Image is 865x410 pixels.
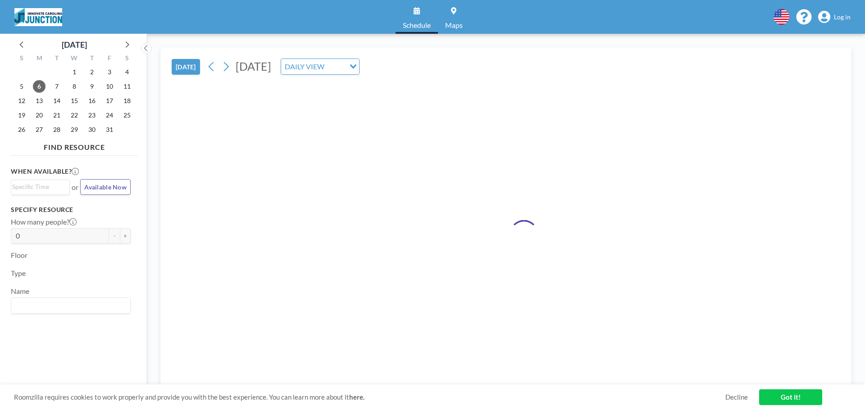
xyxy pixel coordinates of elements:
[84,183,127,191] span: Available Now
[118,53,136,65] div: S
[327,61,344,72] input: Search for option
[11,139,138,152] h4: FIND RESOURCE
[11,180,69,194] div: Search for option
[68,80,81,93] span: Wednesday, October 8, 2025
[68,95,81,107] span: Wednesday, October 15, 2025
[72,183,78,192] span: or
[86,109,98,122] span: Thursday, October 23, 2025
[349,393,364,401] a: here.
[445,22,463,29] span: Maps
[103,109,116,122] span: Friday, October 24, 2025
[14,393,725,401] span: Roomzilla requires cookies to work properly and provide you with the best experience. You can lea...
[14,8,62,26] img: organization-logo
[403,22,431,29] span: Schedule
[13,53,31,65] div: S
[68,66,81,78] span: Wednesday, October 1, 2025
[68,123,81,136] span: Wednesday, October 29, 2025
[11,298,130,313] div: Search for option
[100,53,118,65] div: F
[11,287,29,296] label: Name
[50,95,63,107] span: Tuesday, October 14, 2025
[11,206,131,214] h3: Specify resource
[103,66,116,78] span: Friday, October 3, 2025
[62,38,87,51] div: [DATE]
[121,80,133,93] span: Saturday, October 11, 2025
[172,59,200,75] button: [DATE]
[281,59,359,74] div: Search for option
[103,95,116,107] span: Friday, October 17, 2025
[103,123,116,136] span: Friday, October 31, 2025
[15,123,28,136] span: Sunday, October 26, 2025
[120,228,131,243] button: +
[80,179,131,195] button: Available Now
[68,109,81,122] span: Wednesday, October 22, 2025
[725,393,748,401] a: Decline
[236,59,271,73] span: [DATE]
[759,389,822,405] a: Got it!
[50,123,63,136] span: Tuesday, October 28, 2025
[11,217,77,226] label: How many people?
[31,53,48,65] div: M
[86,95,98,107] span: Thursday, October 16, 2025
[86,123,98,136] span: Thursday, October 30, 2025
[50,109,63,122] span: Tuesday, October 21, 2025
[11,269,26,278] label: Type
[15,95,28,107] span: Sunday, October 12, 2025
[121,95,133,107] span: Saturday, October 18, 2025
[109,228,120,243] button: -
[283,61,326,72] span: DAILY VIEW
[121,66,133,78] span: Saturday, October 4, 2025
[33,95,46,107] span: Monday, October 13, 2025
[818,11,851,23] a: Log in
[15,109,28,122] span: Sunday, October 19, 2025
[33,123,46,136] span: Monday, October 27, 2025
[121,109,133,122] span: Saturday, October 25, 2025
[11,251,27,260] label: Floor
[33,109,46,122] span: Monday, October 20, 2025
[66,53,83,65] div: W
[48,53,66,65] div: T
[50,80,63,93] span: Tuesday, October 7, 2025
[86,66,98,78] span: Thursday, October 2, 2025
[103,80,116,93] span: Friday, October 10, 2025
[12,182,64,192] input: Search for option
[33,80,46,93] span: Monday, October 6, 2025
[15,80,28,93] span: Sunday, October 5, 2025
[12,300,125,311] input: Search for option
[834,13,851,21] span: Log in
[83,53,100,65] div: T
[86,80,98,93] span: Thursday, October 9, 2025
